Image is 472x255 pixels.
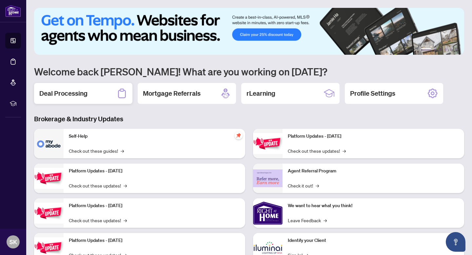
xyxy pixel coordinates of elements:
[10,237,17,246] span: SK
[124,217,127,224] span: →
[343,147,346,154] span: →
[34,114,464,124] h3: Brokerage & Industry Updates
[246,89,275,98] h2: rLearning
[421,48,431,51] button: 1
[69,237,240,244] p: Platform Updates - [DATE]
[5,5,21,17] img: logo
[288,237,459,244] p: Identify your Client
[69,147,124,154] a: Check out these guides!→
[288,217,327,224] a: Leave Feedback→
[34,65,464,78] h1: Welcome back [PERSON_NAME]! What are you working on [DATE]?
[253,198,283,228] img: We want to hear what you think!
[253,169,283,187] img: Agent Referral Program
[316,182,319,189] span: →
[288,167,459,175] p: Agent Referral Program
[288,202,459,209] p: We want to hear what you think!
[288,147,346,154] a: Check out these updates!→
[121,147,124,154] span: →
[253,133,283,154] img: Platform Updates - June 23, 2025
[450,48,452,51] button: 5
[350,89,395,98] h2: Profile Settings
[69,133,240,140] p: Self-Help
[288,182,319,189] a: Check it out!→
[69,202,240,209] p: Platform Updates - [DATE]
[143,89,201,98] h2: Mortgage Referrals
[34,8,464,55] img: Slide 0
[324,217,327,224] span: →
[69,167,240,175] p: Platform Updates - [DATE]
[444,48,447,51] button: 4
[124,182,127,189] span: →
[235,131,243,139] span: pushpin
[434,48,437,51] button: 2
[446,232,465,252] button: Open asap
[455,48,458,51] button: 6
[288,133,459,140] p: Platform Updates - [DATE]
[39,89,88,98] h2: Deal Processing
[69,182,127,189] a: Check out these updates!→
[34,129,64,158] img: Self-Help
[439,48,442,51] button: 3
[34,203,64,223] img: Platform Updates - July 21, 2025
[34,168,64,188] img: Platform Updates - September 16, 2025
[69,217,127,224] a: Check out these updates!→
